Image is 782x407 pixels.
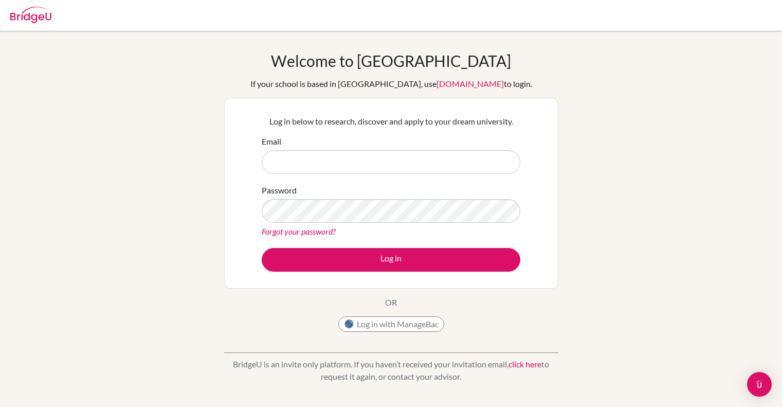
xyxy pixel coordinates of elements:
[271,51,511,70] h1: Welcome to [GEOGRAPHIC_DATA]
[385,296,397,309] p: OR
[262,135,281,148] label: Email
[262,248,520,272] button: Log in
[262,226,336,236] a: Forgot your password?
[747,372,772,397] div: Open Intercom Messenger
[262,184,297,197] label: Password
[10,7,51,23] img: Bridge-U
[262,115,520,128] p: Log in below to research, discover and apply to your dream university.
[250,78,532,90] div: If your school is based in [GEOGRAPHIC_DATA], use to login.
[338,316,444,332] button: Log in with ManageBac
[508,359,541,369] a: click here
[437,79,504,89] a: [DOMAIN_NAME]
[224,358,558,383] p: BridgeU is an invite only platform. If you haven’t received your invitation email, to request it ...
